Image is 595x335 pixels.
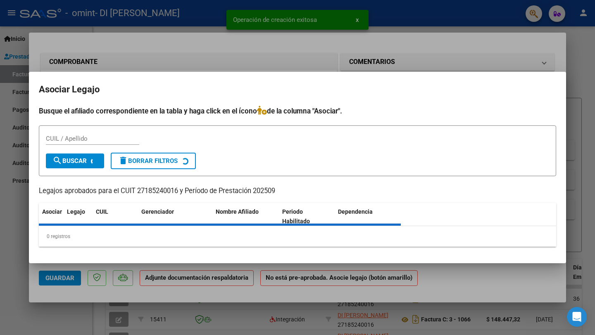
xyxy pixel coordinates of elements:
[46,153,104,168] button: Buscar
[96,208,108,215] span: CUIL
[39,186,556,196] p: Legajos aprobados para el CUIT 27185240016 y Período de Prestación 202509
[39,203,64,230] datatable-header-cell: Asociar
[279,203,335,230] datatable-header-cell: Periodo Habilitado
[282,208,310,224] span: Periodo Habilitado
[212,203,279,230] datatable-header-cell: Nombre Afiliado
[118,156,128,165] mat-icon: delete
[64,203,93,230] datatable-header-cell: Legajo
[118,157,178,165] span: Borrar Filtros
[52,157,87,165] span: Buscar
[111,153,196,169] button: Borrar Filtros
[39,226,556,247] div: 0 registros
[138,203,212,230] datatable-header-cell: Gerenciador
[52,156,62,165] mat-icon: search
[39,106,556,116] h4: Busque el afiliado correspondiente en la tabla y haga click en el ícono de la columna "Asociar".
[39,82,556,97] h2: Asociar Legajo
[216,208,259,215] span: Nombre Afiliado
[93,203,138,230] datatable-header-cell: CUIL
[335,203,401,230] datatable-header-cell: Dependencia
[338,208,373,215] span: Dependencia
[42,208,62,215] span: Asociar
[141,208,174,215] span: Gerenciador
[567,307,587,327] div: Open Intercom Messenger
[67,208,85,215] span: Legajo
